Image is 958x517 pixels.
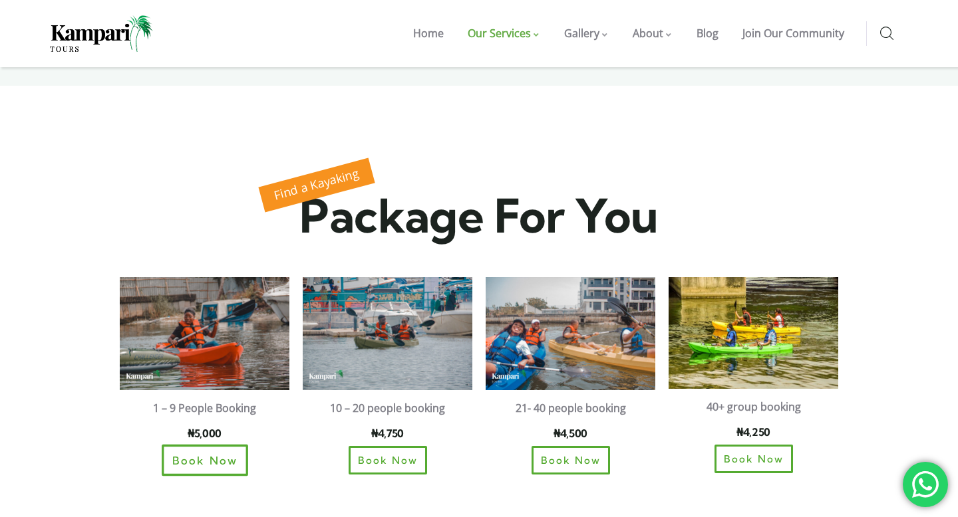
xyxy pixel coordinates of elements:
h6: ₦4,750 [303,428,472,439]
p: 1 – 9 People Booking [120,399,289,418]
div: 'Book [903,462,948,507]
span: Package For You [299,187,658,245]
p: 40+ group booking [669,397,838,417]
span: Join Our Community [742,26,844,41]
span: Blog [697,26,718,41]
span: Gallery [564,26,599,41]
span: Book Now [358,455,418,465]
img: Home [50,15,153,52]
h6: ₦4,500 [486,428,655,439]
h6: ₦4,250 [669,427,838,437]
span: Book Now [724,454,784,464]
a: Book Now [715,445,793,473]
a: Book Now [532,446,610,474]
a: Book Now [162,445,248,476]
p: 21- 40 people booking [486,399,655,418]
span: Book Now [541,455,601,465]
span: Find a Kayaking [273,165,361,203]
p: 10 – 20 people booking [303,399,472,418]
span: About [633,26,663,41]
span: Our Services [468,26,531,41]
h6: ₦5,000 [120,428,289,439]
a: Book Now [349,446,427,474]
span: Home [413,26,444,41]
span: Book Now [172,455,238,466]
